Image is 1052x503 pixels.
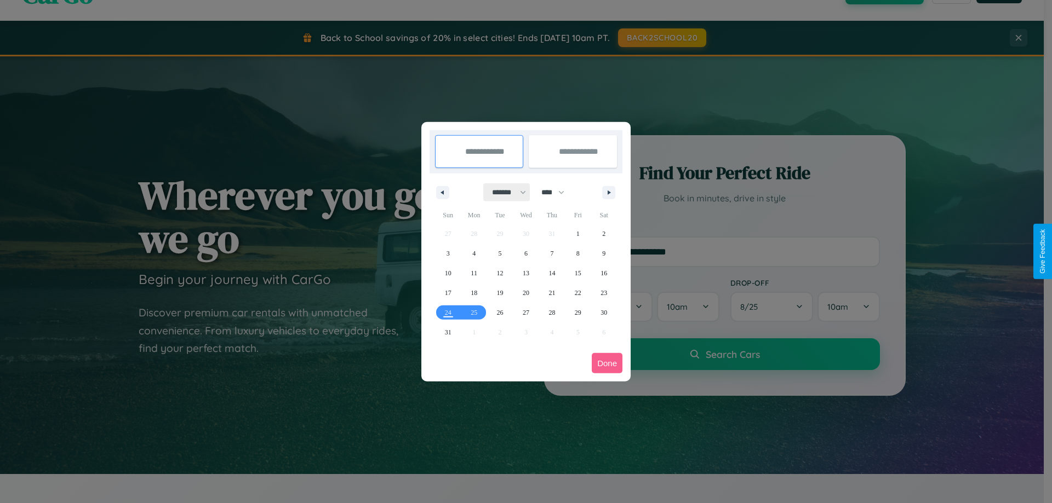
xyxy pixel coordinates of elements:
button: Done [592,353,622,373]
span: 31 [445,322,451,342]
span: 17 [445,283,451,303]
span: 23 [601,283,607,303]
span: Fri [565,206,591,224]
button: 26 [487,303,513,322]
span: 8 [576,244,580,263]
span: 11 [471,263,477,283]
button: 19 [487,283,513,303]
span: 6 [524,244,528,263]
button: 12 [487,263,513,283]
span: 9 [602,244,605,263]
button: 24 [435,303,461,322]
span: 1 [576,224,580,244]
span: 16 [601,263,607,283]
button: 9 [591,244,617,263]
button: 27 [513,303,539,322]
button: 3 [435,244,461,263]
span: 3 [447,244,450,263]
button: 21 [539,283,565,303]
span: 15 [575,263,581,283]
span: 28 [548,303,555,322]
button: 2 [591,224,617,244]
span: 2 [602,224,605,244]
span: 26 [497,303,504,322]
button: 4 [461,244,487,263]
span: Wed [513,206,539,224]
button: 20 [513,283,539,303]
button: 23 [591,283,617,303]
button: 15 [565,263,591,283]
span: Thu [539,206,565,224]
button: 18 [461,283,487,303]
button: 11 [461,263,487,283]
span: Sat [591,206,617,224]
span: 5 [499,244,502,263]
button: 28 [539,303,565,322]
span: 27 [523,303,529,322]
span: Tue [487,206,513,224]
button: 25 [461,303,487,322]
span: 22 [575,283,581,303]
button: 1 [565,224,591,244]
span: Mon [461,206,487,224]
span: 30 [601,303,607,322]
span: 24 [445,303,451,322]
span: 19 [497,283,504,303]
button: 31 [435,322,461,342]
span: 4 [472,244,476,263]
button: 6 [513,244,539,263]
button: 7 [539,244,565,263]
span: 20 [523,283,529,303]
button: 5 [487,244,513,263]
span: 25 [471,303,477,322]
button: 29 [565,303,591,322]
button: 10 [435,263,461,283]
button: 17 [435,283,461,303]
span: 10 [445,263,451,283]
span: 13 [523,263,529,283]
button: 13 [513,263,539,283]
span: 12 [497,263,504,283]
span: 21 [548,283,555,303]
span: 14 [548,263,555,283]
span: 7 [550,244,553,263]
button: 8 [565,244,591,263]
span: 29 [575,303,581,322]
span: Sun [435,206,461,224]
button: 30 [591,303,617,322]
button: 14 [539,263,565,283]
div: Give Feedback [1039,229,1047,274]
span: 18 [471,283,477,303]
button: 22 [565,283,591,303]
button: 16 [591,263,617,283]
